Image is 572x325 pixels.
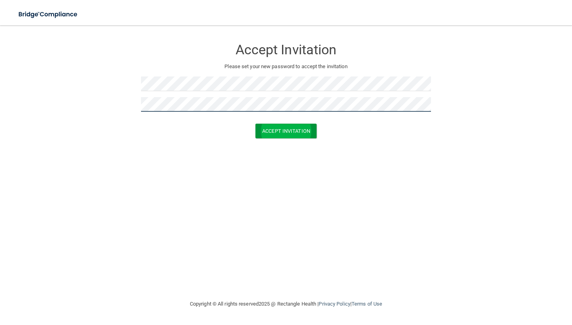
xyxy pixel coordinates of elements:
img: bridge_compliance_login_screen.278c3ca4.svg [12,6,85,23]
a: Terms of Use [352,301,382,307]
iframe: Drift Widget Chat Controller [435,269,562,300]
button: Accept Invitation [255,124,317,138]
a: Privacy Policy [319,301,350,307]
p: Please set your new password to accept the invitation [147,62,425,71]
h3: Accept Invitation [141,42,431,57]
div: Copyright © All rights reserved 2025 @ Rectangle Health | | [141,291,431,317]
